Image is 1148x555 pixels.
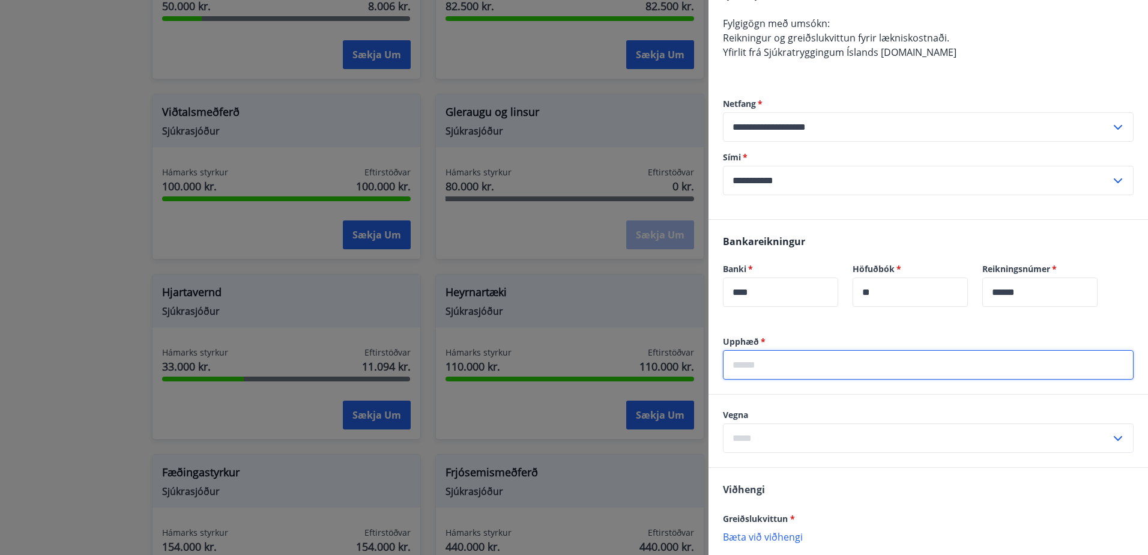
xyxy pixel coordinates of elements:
label: Höfuðbók [853,263,968,275]
label: Netfang [723,98,1134,110]
label: Upphæð [723,336,1134,348]
label: Reikningsnúmer [982,263,1098,275]
p: Bæta við viðhengi [723,530,1134,542]
label: Banki [723,263,838,275]
label: Sími [723,151,1134,163]
span: Bankareikningur [723,235,805,248]
span: Greiðslukvittun [723,513,795,524]
span: Yfirlit frá Sjúkratryggingum Íslands [DOMAIN_NAME] [723,46,956,59]
span: Reikningur og greiðslukvittun fyrir lækniskostnaði. [723,31,949,44]
span: Viðhengi [723,483,765,496]
label: Vegna [723,409,1134,421]
span: Fylgigögn með umsókn: [723,17,830,30]
div: Upphæð [723,350,1134,380]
